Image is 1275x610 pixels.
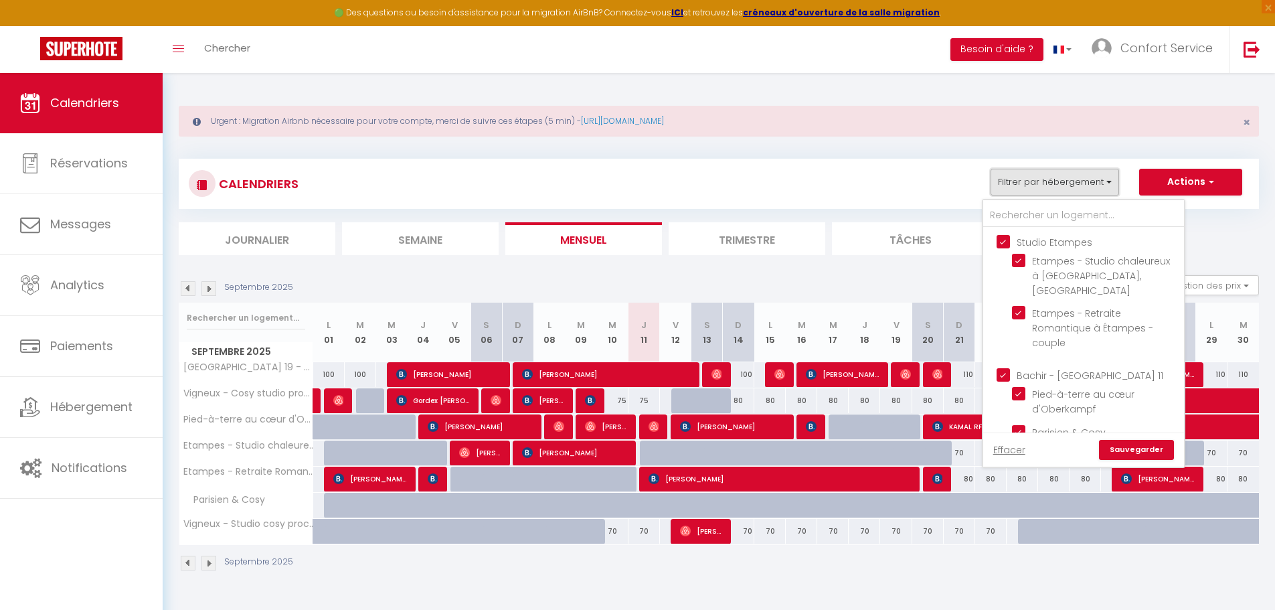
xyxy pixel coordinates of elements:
[806,414,817,439] span: [PERSON_NAME]
[502,303,533,362] th: 07
[179,342,313,362] span: Septembre 2025
[547,319,551,331] abbr: L
[596,519,628,544] div: 70
[723,303,754,362] th: 14
[669,222,825,255] li: Trimestre
[628,388,660,413] div: 75
[596,303,628,362] th: 10
[181,388,315,398] span: Vigneux - Cosy studio proche [GEOGRAPHIC_DATA] & Orly
[1120,40,1213,56] span: Confort Service
[505,222,662,255] li: Mensuel
[396,388,470,413] span: Gordex [PERSON_NAME]
[596,388,628,413] div: 75
[1227,441,1259,465] div: 70
[786,519,817,544] div: 70
[50,337,113,354] span: Paiements
[585,414,627,439] span: [PERSON_NAME]
[376,303,408,362] th: 03
[483,319,489,331] abbr: S
[628,519,660,544] div: 70
[829,319,837,331] abbr: M
[491,388,501,413] span: [PERSON_NAME]
[817,303,849,362] th: 17
[817,388,849,413] div: 80
[925,319,931,331] abbr: S
[1082,26,1229,73] a: ... Confort Service
[11,5,51,46] button: Ouvrir le widget de chat LiveChat
[439,303,471,362] th: 05
[1092,38,1112,58] img: ...
[723,362,754,387] div: 100
[723,388,754,413] div: 80
[1159,275,1259,295] button: Gestion des prix
[1032,307,1153,350] span: Etampes - Retraite Romantique à Étampes - couple
[1196,467,1227,491] div: 80
[880,519,912,544] div: 70
[975,519,1007,544] div: 70
[628,303,660,362] th: 11
[181,441,315,451] span: Etampes - Studio chaleureux à [GEOGRAPHIC_DATA], [GEOGRAPHIC_DATA]
[224,556,293,568] p: Septembre 2025
[641,319,647,331] abbr: J
[50,277,104,293] span: Analytics
[50,398,133,415] span: Hébergement
[849,303,880,362] th: 18
[1227,362,1259,387] div: 110
[956,319,962,331] abbr: D
[187,306,305,330] input: Rechercher un logement...
[983,204,1184,228] input: Rechercher un logement...
[880,303,912,362] th: 19
[216,169,299,199] h3: CALENDRIERS
[1243,114,1250,131] span: ×
[704,319,710,331] abbr: S
[179,222,335,255] li: Journalier
[754,388,786,413] div: 80
[671,7,683,18] a: ICI
[680,414,785,439] span: [PERSON_NAME]
[585,388,596,413] span: [PERSON_NAME]
[932,466,943,491] span: [PERSON_NAME]
[345,303,376,362] th: 02
[1244,41,1260,58] img: logout
[798,319,806,331] abbr: M
[554,414,564,439] span: [PERSON_NAME]
[817,519,849,544] div: 70
[1007,467,1038,491] div: 80
[649,414,659,439] span: [PERSON_NAME]
[459,440,501,465] span: [PERSON_NAME]
[313,303,345,362] th: 01
[181,493,268,508] span: Parisien & Cosy
[912,303,944,362] th: 20
[1218,550,1265,600] iframe: Chat
[944,441,975,465] div: 70
[313,388,320,414] a: [PERSON_NAME]
[388,319,396,331] abbr: M
[1240,319,1248,331] abbr: M
[1099,440,1174,460] a: Sauvegarder
[181,362,315,372] span: [GEOGRAPHIC_DATA] 19 - Calme en plein [GEOGRAPHIC_DATA]
[333,466,407,491] span: [PERSON_NAME] ATIBEN
[50,155,128,171] span: Réservations
[944,467,975,491] div: 80
[428,414,533,439] span: [PERSON_NAME]
[327,319,331,331] abbr: L
[396,362,501,387] span: [PERSON_NAME]
[50,94,119,111] span: Calendriers
[754,303,786,362] th: 15
[912,388,944,413] div: 80
[975,362,1007,387] div: 110
[52,459,127,476] span: Notifications
[1032,254,1170,297] span: Etampes - Studio chaleureux à [GEOGRAPHIC_DATA], [GEOGRAPHIC_DATA]
[894,319,900,331] abbr: V
[849,388,880,413] div: 80
[204,41,250,55] span: Chercher
[40,37,122,60] img: Super Booking
[743,7,940,18] a: créneaux d'ouverture de la salle migration
[880,388,912,413] div: 80
[181,414,315,425] span: Pied-à-terre au cœur d'Oberkampf
[768,319,772,331] abbr: L
[356,319,364,331] abbr: M
[786,388,817,413] div: 80
[181,519,315,529] span: Vigneux - Studio cosy proche [GEOGRAPHIC_DATA] & Orly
